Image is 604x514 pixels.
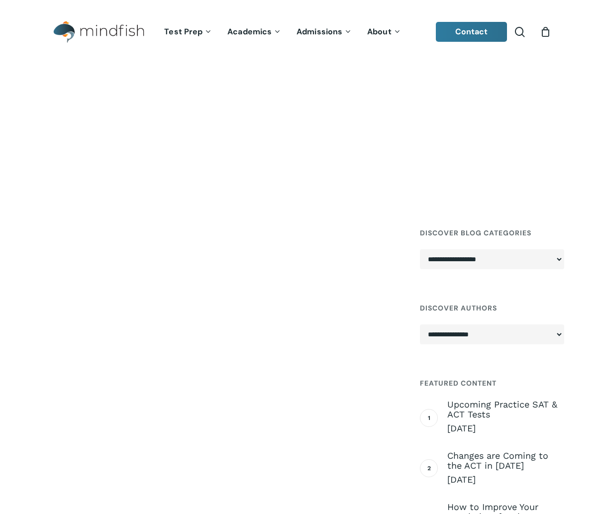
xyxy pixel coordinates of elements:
span: Upcoming Practice SAT & ACT Tests [447,400,564,419]
span: Admissions [297,26,342,37]
header: Main Menu [40,13,564,51]
h4: Featured Content [420,374,564,392]
nav: Main Menu [157,13,408,51]
span: Academics [227,26,272,37]
a: About [360,28,409,36]
a: Contact [436,22,507,42]
span: Contact [455,26,488,37]
h1: Desmos Guide Series [40,111,564,132]
span: Category [40,98,86,111]
a: Test Prep [157,28,220,36]
h4: Discover Authors [420,299,564,317]
span: About [367,26,392,37]
a: Changes are Coming to the ACT in [DATE] [DATE] [447,451,564,486]
span: [DATE] [447,474,564,486]
a: Academics [220,28,289,36]
span: [DATE] [447,422,564,434]
span: Test Prep [164,26,202,37]
h4: Discover Blog Categories [420,224,564,242]
span: Changes are Coming to the ACT in [DATE] [447,451,564,471]
a: Upcoming Practice SAT & ACT Tests [DATE] [447,400,564,434]
a: Admissions [289,28,360,36]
